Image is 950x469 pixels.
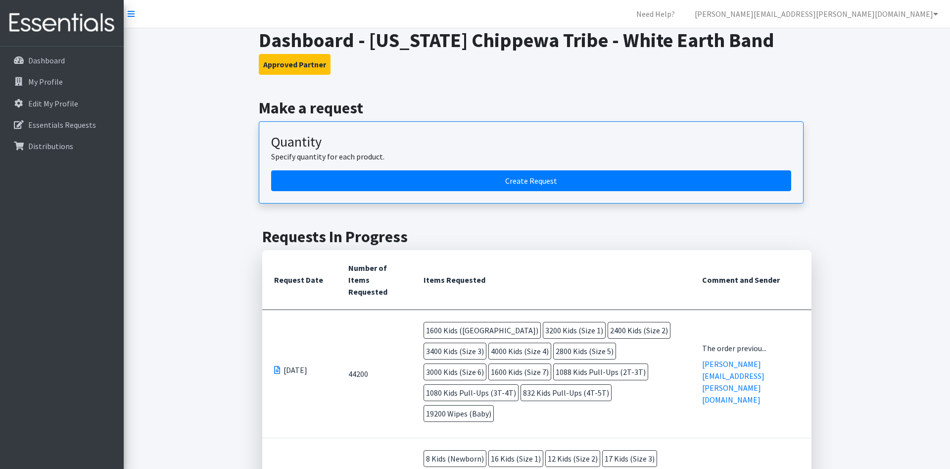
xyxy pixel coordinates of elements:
span: 12 Kids (Size 2) [545,450,600,467]
a: Distributions [4,136,120,156]
img: HumanEssentials [4,6,120,40]
a: [PERSON_NAME][EMAIL_ADDRESS][PERSON_NAME][DOMAIN_NAME] [687,4,946,24]
th: Request Date [262,250,336,310]
span: 17 Kids (Size 3) [602,450,657,467]
th: Comment and Sender [690,250,811,310]
span: 1080 Kids Pull-Ups (3T-4T) [424,384,519,401]
span: 8 Kids (Newborn) [424,450,486,467]
a: My Profile [4,72,120,92]
span: 2800 Kids (Size 5) [553,343,616,360]
span: 2400 Kids (Size 2) [608,322,670,339]
a: Dashboard [4,51,120,70]
span: 1600 Kids (Size 7) [488,364,551,380]
p: Dashboard [28,55,65,65]
a: Edit My Profile [4,94,120,113]
p: Edit My Profile [28,99,78,108]
h2: Requests In Progress [262,227,811,246]
a: Create a request by quantity [271,170,791,191]
a: Need Help? [628,4,683,24]
span: 1088 Kids Pull-Ups (2T-3T) [553,364,648,380]
a: [PERSON_NAME][EMAIL_ADDRESS][PERSON_NAME][DOMAIN_NAME] [702,359,764,405]
span: 3200 Kids (Size 1) [543,322,606,339]
span: 19200 Wipes (Baby) [424,405,494,422]
span: 3400 Kids (Size 3) [424,343,486,360]
a: Essentials Requests [4,115,120,135]
span: [DATE] [284,364,307,376]
p: Essentials Requests [28,120,96,130]
th: Number of Items Requested [336,250,412,310]
th: Items Requested [412,250,690,310]
h3: Quantity [271,134,791,151]
td: 44200 [336,310,412,438]
span: 832 Kids Pull-Ups (4T-5T) [521,384,612,401]
button: Approved Partner [259,54,331,75]
h2: Make a request [259,99,815,117]
h1: Dashboard - [US_STATE] Chippewa Tribe - White Earth Band [259,28,815,52]
span: 4000 Kids (Size 4) [488,343,551,360]
span: 3000 Kids (Size 6) [424,364,486,380]
p: Specify quantity for each product. [271,151,791,162]
p: My Profile [28,77,63,87]
span: 16 Kids (Size 1) [488,450,543,467]
div: The order previou... [702,342,800,354]
p: Distributions [28,141,73,151]
span: 1600 Kids ([GEOGRAPHIC_DATA]) [424,322,541,339]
